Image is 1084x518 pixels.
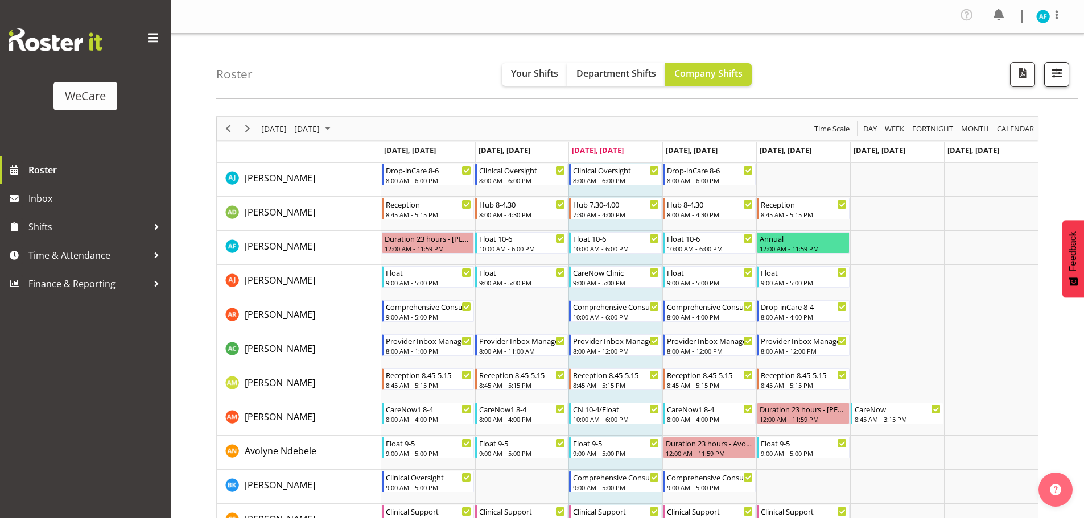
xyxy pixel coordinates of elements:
[386,403,472,415] div: CareNow1 8-4
[573,210,659,219] div: 7:30 AM - 4:00 PM
[479,278,565,287] div: 9:00 AM - 5:00 PM
[245,444,316,458] a: Avolyne Ndebele
[573,278,659,287] div: 9:00 AM - 5:00 PM
[757,198,850,219] div: Aleea Devenport"s event - Reception Begin From Friday, September 5, 2025 at 8:45:00 AM GMT+12:00 ...
[569,300,662,322] div: Andrea Ramirez"s event - Comprehensive Consult 10-6 Begin From Wednesday, September 3, 2025 at 10...
[573,198,659,210] div: Hub 7.30-4.00
[667,312,753,321] div: 8:00 AM - 4:00 PM
[386,176,472,185] div: 8:00 AM - 6:00 PM
[386,449,472,458] div: 9:00 AM - 5:00 PM
[479,505,565,517] div: Clinical Support
[475,232,568,254] div: Alex Ferguson"s event - Float 10-6 Begin From Tuesday, September 2, 2025 at 10:00:00 AM GMT+12:00...
[757,232,850,254] div: Alex Ferguson"s event - Annual Begin From Friday, September 5, 2025 at 12:00:00 AM GMT+12:00 Ends...
[475,403,568,424] div: Ashley Mendoza"s event - CareNow1 8-4 Begin From Tuesday, September 2, 2025 at 8:00:00 AM GMT+12:...
[760,145,811,155] span: [DATE], [DATE]
[761,210,847,219] div: 8:45 AM - 5:15 PM
[761,335,847,346] div: Provider Inbox Management
[911,122,954,136] span: Fortnight
[238,117,257,140] div: Next
[667,233,753,244] div: Float 10-6
[576,67,656,80] span: Department Shifts
[217,367,381,401] td: Antonia Mao resource
[217,197,381,231] td: Aleea Devenport resource
[573,483,659,492] div: 9:00 AM - 5:00 PM
[569,164,662,185] div: AJ Jones"s event - Clinical Oversight Begin From Wednesday, September 3, 2025 at 8:00:00 AM GMT+1...
[760,415,847,424] div: 12:00 AM - 11:59 PM
[221,122,236,136] button: Previous
[569,198,662,219] div: Aleea Devenport"s event - Hub 7.30-4.00 Begin From Wednesday, September 3, 2025 at 7:30:00 AM GMT...
[573,449,659,458] div: 9:00 AM - 5:00 PM
[573,244,659,253] div: 10:00 AM - 6:00 PM
[28,190,165,207] span: Inbox
[386,267,472,278] div: Float
[385,244,472,253] div: 12:00 AM - 11:59 PM
[475,334,568,356] div: Andrew Casburn"s event - Provider Inbox Management Begin From Tuesday, September 2, 2025 at 8:00:...
[761,301,847,312] div: Drop-inCare 8-4
[667,176,753,185] div: 8:00 AM - 6:00 PM
[761,198,847,210] div: Reception
[862,122,878,136] span: Day
[760,403,847,415] div: Duration 23 hours - [PERSON_NAME]
[1044,62,1069,87] button: Filter Shifts
[216,68,253,81] h4: Roster
[479,164,565,176] div: Clinical Oversight
[667,369,753,380] div: Reception 8.45-5.15
[573,176,659,185] div: 8:00 AM - 6:00 PM
[28,218,148,235] span: Shifts
[386,437,472,449] div: Float 9-5
[511,67,558,80] span: Your Shifts
[245,172,315,184] span: [PERSON_NAME]
[245,308,315,321] a: [PERSON_NAME]
[666,437,753,449] div: Duration 23 hours - Avolyne Ndebele
[757,300,850,322] div: Andrea Ramirez"s event - Drop-inCare 8-4 Begin From Friday, September 5, 2025 at 8:00:00 AM GMT+1...
[813,122,851,136] span: Time Scale
[245,342,315,355] span: [PERSON_NAME]
[996,122,1035,136] span: calendar
[217,333,381,367] td: Andrew Casburn resource
[573,471,659,483] div: Comprehensive Consult
[573,164,659,176] div: Clinical Oversight
[386,210,472,219] div: 8:45 AM - 5:15 PM
[386,369,472,380] div: Reception 8.45-5.15
[1068,231,1078,271] span: Feedback
[663,334,756,356] div: Andrew Casburn"s event - Provider Inbox Management Begin From Thursday, September 4, 2025 at 8:00...
[479,198,565,210] div: Hub 8-4.30
[28,275,148,292] span: Finance & Reporting
[245,376,315,389] span: [PERSON_NAME]
[217,436,381,470] td: Avolyne Ndebele resource
[813,122,852,136] button: Time Scale
[663,232,756,254] div: Alex Ferguson"s event - Float 10-6 Begin From Thursday, September 4, 2025 at 10:00:00 AM GMT+12:0...
[386,335,472,346] div: Provider Inbox Management
[502,63,567,86] button: Your Shifts
[667,346,753,355] div: 8:00 AM - 12:00 PM
[855,403,941,415] div: CareNow
[663,368,756,390] div: Antonia Mao"s event - Reception 8.45-5.15 Begin From Thursday, September 4, 2025 at 8:45:00 AM GM...
[569,368,662,390] div: Antonia Mao"s event - Reception 8.45-5.15 Begin From Wednesday, September 3, 2025 at 8:45:00 AM G...
[761,267,847,278] div: Float
[761,278,847,287] div: 9:00 AM - 5:00 PM
[569,334,662,356] div: Andrew Casburn"s event - Provider Inbox Management Begin From Wednesday, September 3, 2025 at 8:0...
[667,380,753,389] div: 8:45 AM - 5:15 PM
[245,445,316,457] span: Avolyne Ndebele
[245,205,315,219] a: [PERSON_NAME]
[475,164,568,185] div: AJ Jones"s event - Clinical Oversight Begin From Tuesday, September 2, 2025 at 8:00:00 AM GMT+12:...
[240,122,255,136] button: Next
[217,265,381,299] td: Amy Johannsen resource
[1050,484,1061,495] img: help-xxl-2.png
[386,346,472,355] div: 8:00 AM - 1:00 PM
[667,244,753,253] div: 10:00 AM - 6:00 PM
[947,145,999,155] span: [DATE], [DATE]
[385,233,472,244] div: Duration 23 hours - [PERSON_NAME]
[569,403,662,424] div: Ashley Mendoza"s event - CN 10-4/Float Begin From Wednesday, September 3, 2025 at 10:00:00 AM GMT...
[667,267,753,278] div: Float
[663,266,756,288] div: Amy Johannsen"s event - Float Begin From Thursday, September 4, 2025 at 9:00:00 AM GMT+12:00 Ends...
[1036,10,1050,23] img: alex-ferguson10997.jpg
[761,380,847,389] div: 8:45 AM - 5:15 PM
[573,233,659,244] div: Float 10-6
[245,273,315,287] a: [PERSON_NAME]
[667,483,753,492] div: 9:00 AM - 5:00 PM
[245,478,315,492] a: [PERSON_NAME]
[854,145,905,155] span: [DATE], [DATE]
[386,278,472,287] div: 9:00 AM - 5:00 PM
[667,198,753,210] div: Hub 8-4.30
